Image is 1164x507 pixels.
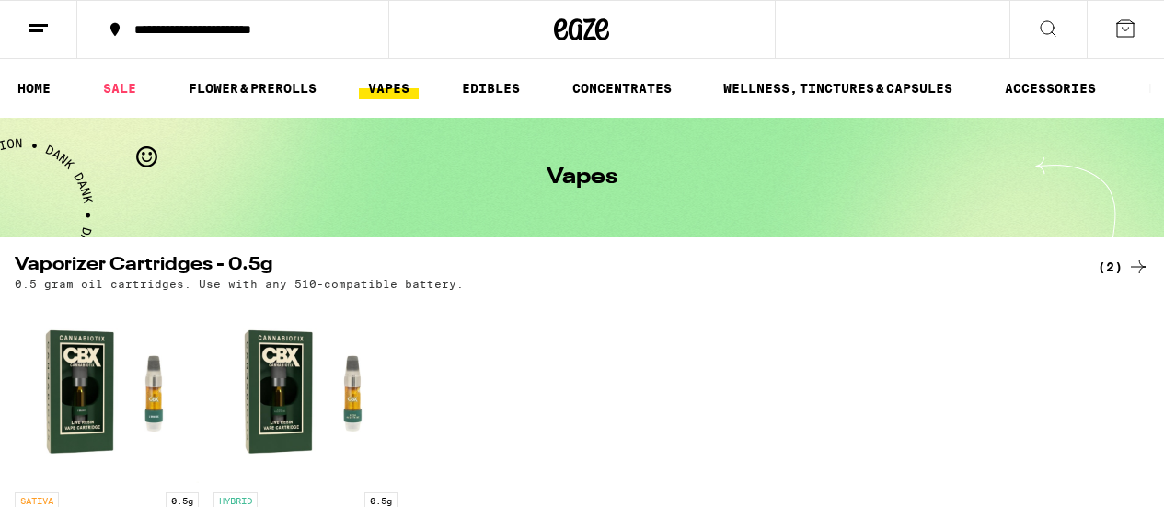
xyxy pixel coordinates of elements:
[996,77,1105,99] a: ACCESSORIES
[213,299,398,483] img: Cannabiotix - Kush Mountain Live Resin - 0.5g
[714,77,962,99] a: WELLNESS, TINCTURES & CAPSULES
[15,278,464,290] p: 0.5 gram oil cartridges. Use with any 510-compatible battery.
[15,299,199,483] img: Cannabiotix - L'Orange Live Resin - 0.5g
[547,167,617,189] h1: Vapes
[359,77,419,99] a: VAPES
[1098,256,1149,278] a: (2)
[94,77,145,99] a: SALE
[8,77,60,99] a: HOME
[179,77,326,99] a: FLOWER & PREROLLS
[563,77,681,99] a: CONCENTRATES
[453,77,529,99] a: EDIBLES
[15,256,1059,278] h2: Vaporizer Cartridges - 0.5g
